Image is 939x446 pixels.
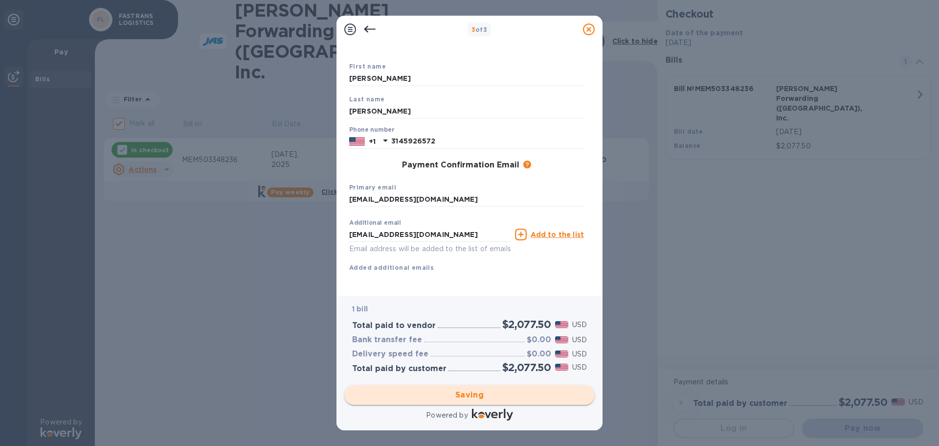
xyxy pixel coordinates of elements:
[531,231,584,238] u: Add to the list
[349,104,584,118] input: Enter your last name
[572,349,587,359] p: USD
[391,134,584,149] input: Enter your phone number
[426,410,468,421] p: Powered by
[527,335,551,345] h3: $0.00
[502,361,551,374] h2: $2,077.50
[502,318,551,330] h2: $2,077.50
[349,227,511,242] input: Enter additional email
[349,243,511,255] p: Email address will be added to the list of emails
[349,192,584,207] input: Enter your primary name
[349,63,386,70] b: First name
[349,136,365,147] img: US
[555,364,568,371] img: USD
[472,409,513,421] img: Logo
[352,321,436,330] h3: Total paid to vendor
[349,95,385,103] b: Last name
[572,362,587,373] p: USD
[572,335,587,345] p: USD
[352,350,428,359] h3: Delivery speed fee
[352,335,422,345] h3: Bank transfer fee
[349,71,584,86] input: Enter your first name
[555,336,568,343] img: USD
[349,127,394,133] label: Phone number
[369,137,376,146] p: +1
[572,320,587,330] p: USD
[352,364,447,374] h3: Total paid by customer
[555,351,568,357] img: USD
[471,26,475,33] span: 3
[527,350,551,359] h3: $0.00
[349,184,396,191] b: Primary email
[555,321,568,328] img: USD
[402,161,519,170] h3: Payment Confirmation Email
[352,305,368,313] b: 1 bill
[471,26,488,33] b: of 3
[349,264,434,271] b: Added additional emails
[349,220,401,226] label: Additional email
